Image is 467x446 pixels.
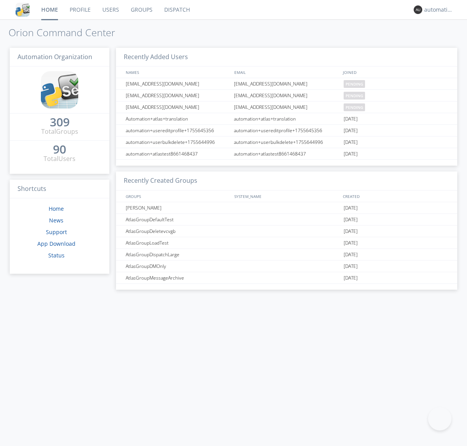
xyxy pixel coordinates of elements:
[124,113,232,124] div: Automation+atlas+translation
[124,101,232,113] div: [EMAIL_ADDRESS][DOMAIN_NAME]
[232,101,342,113] div: [EMAIL_ADDRESS][DOMAIN_NAME]
[116,202,457,214] a: [PERSON_NAME][DATE]
[124,90,232,101] div: [EMAIL_ADDRESS][DOMAIN_NAME]
[116,171,457,191] h3: Recently Created Groups
[116,48,457,67] h3: Recently Added Users
[124,272,232,283] div: AtlasGroupMessageArchive
[116,113,457,125] a: Automation+atlas+translationautomation+atlas+translation[DATE]
[116,226,457,237] a: AtlasGroupDeletevcvgb[DATE]
[18,52,92,61] span: Automation Organization
[344,226,358,237] span: [DATE]
[116,90,457,101] a: [EMAIL_ADDRESS][DOMAIN_NAME][EMAIL_ADDRESS][DOMAIN_NAME]pending
[124,249,232,260] div: AtlasGroupDispatchLarge
[344,92,365,100] span: pending
[44,154,75,163] div: Total Users
[344,249,358,261] span: [DATE]
[424,6,453,14] div: automation+atlas0003
[116,261,457,272] a: AtlasGroupDMOnly[DATE]
[232,125,342,136] div: automation+usereditprofile+1755645356
[344,272,358,284] span: [DATE]
[232,136,342,148] div: automation+userbulkdelete+1755644996
[116,148,457,160] a: automation+atlastest8661468437automation+atlastest8661468437[DATE]
[116,101,457,113] a: [EMAIL_ADDRESS][DOMAIN_NAME][EMAIL_ADDRESS][DOMAIN_NAME]pending
[49,217,63,224] a: News
[341,191,450,202] div: CREATED
[428,407,451,430] iframe: Toggle Customer Support
[53,145,66,154] a: 90
[124,136,232,148] div: automation+userbulkdelete+1755644996
[53,145,66,153] div: 90
[344,103,365,111] span: pending
[344,125,358,136] span: [DATE]
[116,214,457,226] a: AtlasGroupDefaultTest[DATE]
[48,252,65,259] a: Status
[232,78,342,89] div: [EMAIL_ADDRESS][DOMAIN_NAME]
[414,5,422,14] img: 373638.png
[116,237,457,249] a: AtlasGroupLoadTest[DATE]
[232,90,342,101] div: [EMAIL_ADDRESS][DOMAIN_NAME]
[124,66,230,78] div: NAMES
[41,71,78,108] img: cddb5a64eb264b2086981ab96f4c1ba7
[344,202,358,214] span: [DATE]
[124,202,232,213] div: [PERSON_NAME]
[46,228,67,236] a: Support
[344,237,358,249] span: [DATE]
[124,226,232,237] div: AtlasGroupDeletevcvgb
[341,66,450,78] div: JOINED
[124,78,232,89] div: [EMAIL_ADDRESS][DOMAIN_NAME]
[10,180,109,199] h3: Shortcuts
[124,261,232,272] div: AtlasGroupDMOnly
[344,148,358,160] span: [DATE]
[124,148,232,159] div: automation+atlastest8661468437
[232,148,342,159] div: automation+atlastest8661468437
[344,261,358,272] span: [DATE]
[50,118,70,126] div: 309
[344,214,358,226] span: [DATE]
[124,125,232,136] div: automation+usereditprofile+1755645356
[50,118,70,127] a: 309
[344,113,358,125] span: [DATE]
[116,125,457,136] a: automation+usereditprofile+1755645356automation+usereditprofile+1755645356[DATE]
[344,80,365,88] span: pending
[124,214,232,225] div: AtlasGroupDefaultTest
[37,240,75,247] a: App Download
[49,205,64,212] a: Home
[232,191,341,202] div: SYSTEM_NAME
[344,136,358,148] span: [DATE]
[116,78,457,90] a: [EMAIL_ADDRESS][DOMAIN_NAME][EMAIL_ADDRESS][DOMAIN_NAME]pending
[124,237,232,248] div: AtlasGroupLoadTest
[232,113,342,124] div: automation+atlas+translation
[232,66,341,78] div: EMAIL
[116,272,457,284] a: AtlasGroupMessageArchive[DATE]
[41,127,78,136] div: Total Groups
[124,191,230,202] div: GROUPS
[16,3,30,17] img: cddb5a64eb264b2086981ab96f4c1ba7
[116,249,457,261] a: AtlasGroupDispatchLarge[DATE]
[116,136,457,148] a: automation+userbulkdelete+1755644996automation+userbulkdelete+1755644996[DATE]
